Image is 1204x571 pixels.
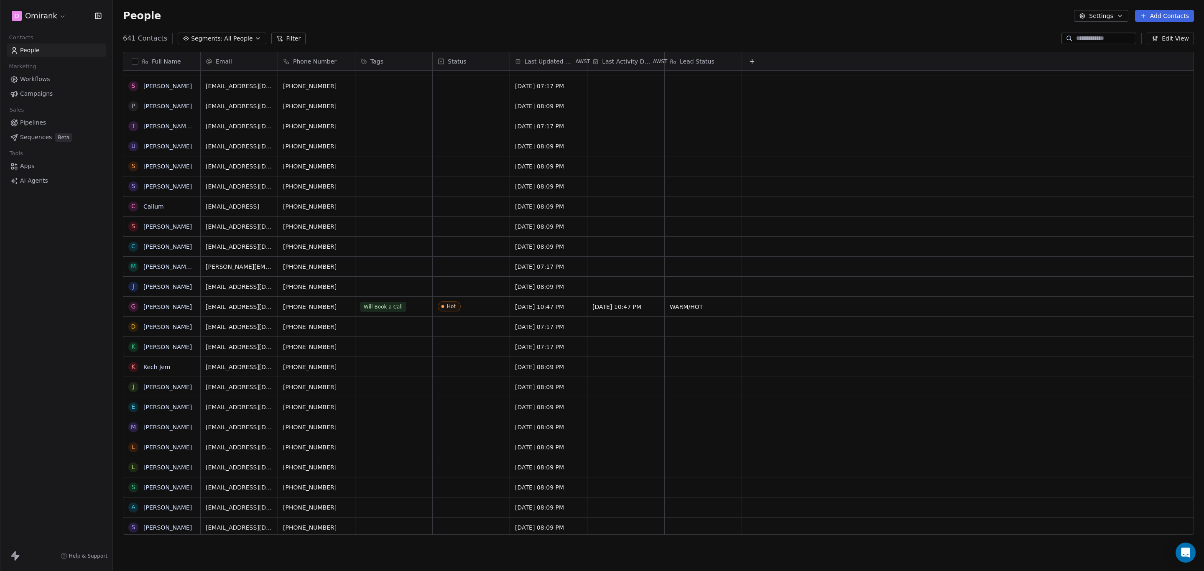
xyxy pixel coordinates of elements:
span: AWST [653,58,668,65]
a: Pipelines [7,116,106,130]
span: [PHONE_NUMBER] [283,122,350,130]
div: J [133,282,134,291]
span: Phone Number [293,57,337,66]
span: [DATE] 10:47 PM [515,303,582,311]
a: [PERSON_NAME] [143,163,192,170]
div: Status [433,52,510,70]
span: [PHONE_NUMBER] [283,182,350,191]
div: L [132,463,135,472]
span: Sales [6,104,28,116]
span: Contacts [5,31,37,44]
span: [EMAIL_ADDRESS][DOMAIN_NAME] [206,363,273,371]
span: [PHONE_NUMBER] [283,463,350,472]
span: [EMAIL_ADDRESS][DOMAIN_NAME] [206,142,273,150]
div: E [132,403,135,411]
div: Hot [447,303,456,309]
div: S [132,523,135,532]
span: AI Agents [20,176,48,185]
span: [DATE] 08:09 PM [515,383,582,391]
span: [PHONE_NUMBER] [283,523,350,532]
div: grid [123,71,201,535]
a: Apps [7,159,106,173]
span: [EMAIL_ADDRESS][DOMAIN_NAME] [206,483,273,492]
div: L [132,443,135,451]
span: [DATE] 08:09 PM [515,162,582,171]
div: Last Activity DateAWST [587,52,664,70]
span: [DATE] 08:09 PM [515,443,582,451]
button: Edit View [1147,33,1194,44]
span: [DATE] 08:09 PM [515,182,582,191]
span: [DATE] 07:17 PM [515,263,582,271]
a: [PERSON_NAME] [143,464,192,471]
div: grid [201,71,1194,535]
span: [PHONE_NUMBER] [283,323,350,331]
span: [EMAIL_ADDRESS][DOMAIN_NAME] [206,523,273,532]
a: People [7,43,106,57]
a: [PERSON_NAME] [143,344,192,350]
a: [PERSON_NAME] [143,283,192,290]
a: [PERSON_NAME] [143,143,192,150]
span: [PHONE_NUMBER] [283,82,350,90]
span: [EMAIL_ADDRESS][DOMAIN_NAME] [206,242,273,251]
span: [EMAIL_ADDRESS][DOMAIN_NAME] [206,323,273,331]
span: People [123,10,161,22]
span: [EMAIL_ADDRESS][DOMAIN_NAME] [206,303,273,311]
div: Open Intercom Messenger [1176,543,1196,563]
span: Last Activity Date [602,57,651,66]
button: Settings [1074,10,1128,22]
span: [EMAIL_ADDRESS][DOMAIN_NAME] [206,343,273,351]
div: C [131,202,135,211]
span: [DATE] 08:09 PM [515,202,582,211]
span: Apps [20,162,35,171]
a: [PERSON_NAME] [143,83,192,89]
a: Kech Jem [143,364,171,370]
a: [PERSON_NAME] [143,384,192,390]
a: [PERSON_NAME] [143,303,192,310]
a: [PERSON_NAME] [143,183,192,190]
span: [EMAIL_ADDRESS][DOMAIN_NAME] [206,503,273,512]
a: [PERSON_NAME] [143,524,192,531]
span: [DATE] 08:09 PM [515,222,582,231]
span: [PHONE_NUMBER] [283,423,350,431]
span: [EMAIL_ADDRESS][DOMAIN_NAME] [206,122,273,130]
span: Workflows [20,75,50,84]
a: [PERSON_NAME] [143,404,192,410]
span: [DATE] 08:09 PM [515,102,582,110]
span: [PHONE_NUMBER] [283,363,350,371]
button: OOmirank [10,9,68,23]
div: S [132,483,135,492]
a: [PERSON_NAME] Kalingarajah [143,123,230,130]
span: Tools [6,147,26,160]
span: 641 Contacts [123,33,167,43]
span: [EMAIL_ADDRESS][DOMAIN_NAME] [206,82,273,90]
div: G [131,302,136,311]
span: People [20,46,40,55]
div: T [132,122,135,130]
span: [PERSON_NAME][EMAIL_ADDRESS][DOMAIN_NAME] [206,263,273,271]
span: [PHONE_NUMBER] [283,222,350,231]
span: Segments: [191,34,222,43]
span: [DATE] 08:09 PM [515,503,582,512]
span: [EMAIL_ADDRESS][DOMAIN_NAME] [206,463,273,472]
div: S [132,222,135,231]
a: Help & Support [61,553,107,559]
div: S [132,182,135,191]
span: [PHONE_NUMBER] [283,102,350,110]
div: U [131,142,135,150]
div: M [131,423,136,431]
span: [DATE] 07:17 PM [515,343,582,351]
span: Email [216,57,232,66]
a: [PERSON_NAME] [143,484,192,491]
span: [EMAIL_ADDRESS][DOMAIN_NAME] [206,102,273,110]
span: Will Book a Call [360,302,406,312]
span: [PHONE_NUMBER] [283,142,350,150]
a: Callum [143,203,164,210]
span: [PHONE_NUMBER] [283,303,350,311]
div: K [131,362,135,371]
span: [PHONE_NUMBER] [283,202,350,211]
span: Last Updated Date [524,57,574,66]
div: A [131,503,135,512]
span: [EMAIL_ADDRESS][DOMAIN_NAME] [206,423,273,431]
div: Tags [355,52,432,70]
span: [EMAIL_ADDRESS][DOMAIN_NAME] [206,443,273,451]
